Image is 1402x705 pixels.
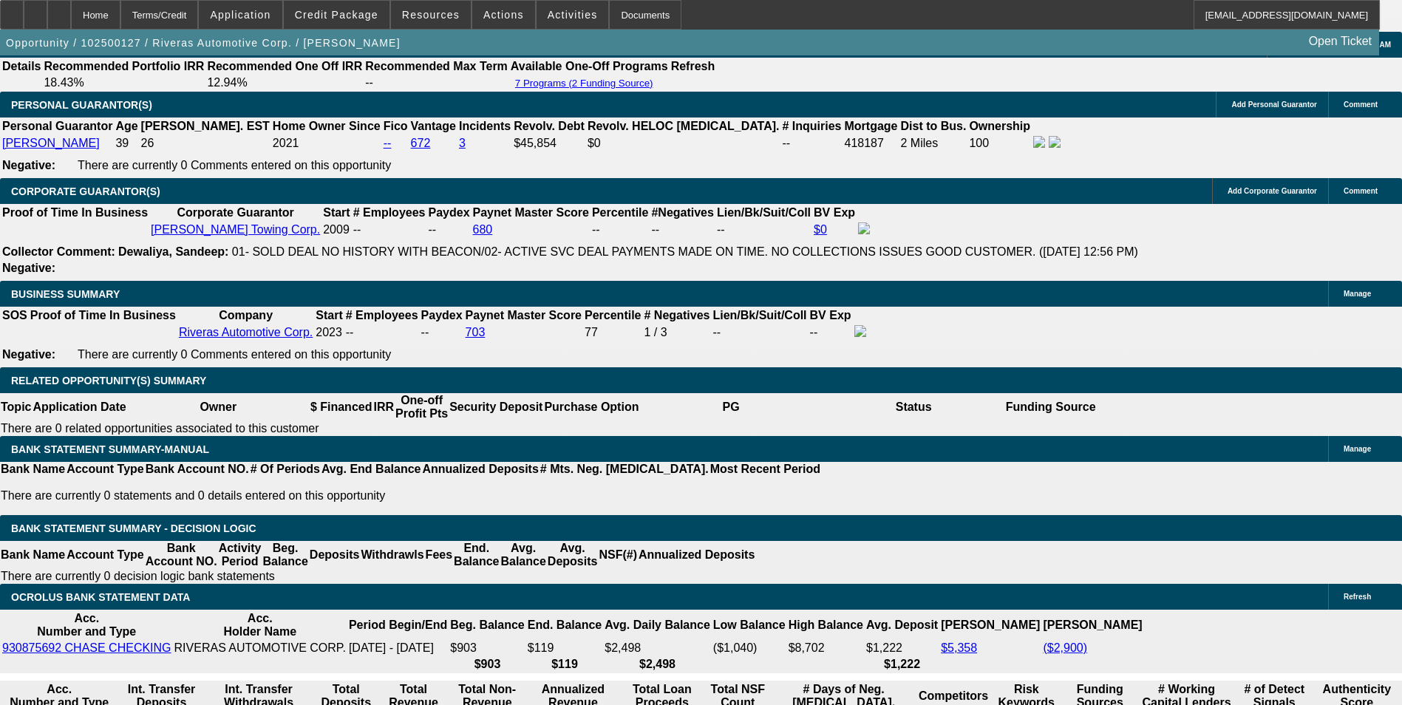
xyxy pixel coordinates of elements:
th: Beg. Balance [449,611,525,639]
b: Collector Comment: [2,245,115,258]
a: $0 [814,223,827,236]
b: Corporate Guarantor [177,206,294,219]
img: facebook-icon.png [858,222,870,234]
th: Refresh [670,59,716,74]
b: # Negatives [644,309,710,321]
th: Purchase Option [543,393,639,421]
th: Funding Source [1005,393,1097,421]
b: Negative: [2,348,55,361]
th: Avg. Daily Balance [604,611,711,639]
button: Actions [472,1,535,29]
th: NSF(#) [598,541,638,569]
td: -- [781,135,842,151]
th: Low Balance [712,611,786,639]
td: 39 [115,135,138,151]
th: Proof of Time In Business [30,308,177,323]
b: Revolv. Debt [514,120,585,132]
a: ($2,900) [1043,641,1087,654]
span: BUSINESS SUMMARY [11,288,120,300]
img: facebook-icon.png [1033,136,1045,148]
td: [DATE] - [DATE] [348,641,448,655]
th: Avg. Deposit [865,611,939,639]
span: Resources [402,9,460,21]
b: Lien/Bk/Suit/Coll [712,309,806,321]
td: -- [421,324,463,341]
span: Add Corporate Guarantor [1228,187,1317,195]
b: Ownership [969,120,1030,132]
th: Recommended Portfolio IRR [43,59,205,74]
b: #Negatives [651,206,714,219]
th: Details [1,59,41,74]
td: -- [712,324,807,341]
th: High Balance [788,611,864,639]
td: RIVERAS AUTOMOTIVE CORP. [174,641,347,655]
td: 2009 [322,222,350,238]
th: Bank Account NO. [145,541,218,569]
td: 2 Miles [900,135,967,151]
th: Application Date [32,393,126,421]
b: Percentile [585,309,641,321]
a: Open Ticket [1303,29,1378,54]
a: 680 [473,223,493,236]
span: Credit Package [295,9,378,21]
th: Deposits [309,541,361,569]
span: Add Personal Guarantor [1231,101,1317,109]
a: [PERSON_NAME] Towing Corp. [151,223,320,236]
th: One-off Profit Pts [395,393,449,421]
b: Paynet Master Score [473,206,589,219]
span: Opportunity / 102500127 / Riveras Automotive Corp. / [PERSON_NAME] [6,37,401,49]
th: Recommended Max Term [364,59,508,74]
th: $1,222 [865,657,939,672]
b: Personal Guarantor [2,120,112,132]
a: 3 [459,137,466,149]
th: Proof of Time In Business [1,205,149,220]
th: Avg. End Balance [321,462,422,477]
td: ($1,040) [712,641,786,655]
th: PG [639,393,822,421]
button: 7 Programs (2 Funding Source) [511,77,658,89]
span: -- [346,326,354,338]
button: Resources [391,1,471,29]
span: OCROLUS BANK STATEMENT DATA [11,591,190,603]
td: 12.94% [206,75,363,90]
div: 77 [585,326,641,339]
b: Paynet Master Score [466,309,582,321]
th: Beg. Balance [262,541,308,569]
td: $1,222 [865,641,939,655]
button: Credit Package [284,1,389,29]
td: $2,498 [604,641,711,655]
a: [PERSON_NAME] [2,137,100,149]
th: IRR [372,393,395,421]
b: Lien/Bk/Suit/Coll [717,206,811,219]
th: Avg. Deposits [547,541,599,569]
td: -- [427,222,470,238]
b: Paydex [421,309,463,321]
th: Most Recent Period [709,462,821,477]
span: Actions [483,9,524,21]
th: Fees [425,541,453,569]
td: 18.43% [43,75,205,90]
span: 01- SOLD DEAL NO HISTORY WITH BEACON/02- ACTIVE SVC DEAL PAYMENTS MADE ON TIME. NO COLLECTIONS IS... [232,245,1138,258]
td: -- [716,222,811,238]
td: $119 [527,641,602,655]
p: There are currently 0 statements and 0 details entered on this opportunity [1,489,820,503]
b: Negative: [2,262,55,274]
th: $119 [527,657,602,672]
b: Dist to Bus. [901,120,967,132]
th: # Mts. Neg. [MEDICAL_DATA]. [540,462,709,477]
b: Age [115,120,137,132]
b: # Inquiries [782,120,841,132]
b: BV Exp [814,206,855,219]
th: SOS [1,308,28,323]
th: Acc. Number and Type [1,611,172,639]
td: 26 [140,135,270,151]
b: Revolv. HELOC [MEDICAL_DATA]. [588,120,780,132]
span: Comment [1344,101,1378,109]
td: -- [353,222,426,238]
span: Comment [1344,187,1378,195]
img: linkedin-icon.png [1049,136,1061,148]
div: -- [592,223,648,236]
b: Fico [384,120,408,132]
b: [PERSON_NAME]. EST [141,120,270,132]
span: Bank Statement Summary - Decision Logic [11,522,256,534]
